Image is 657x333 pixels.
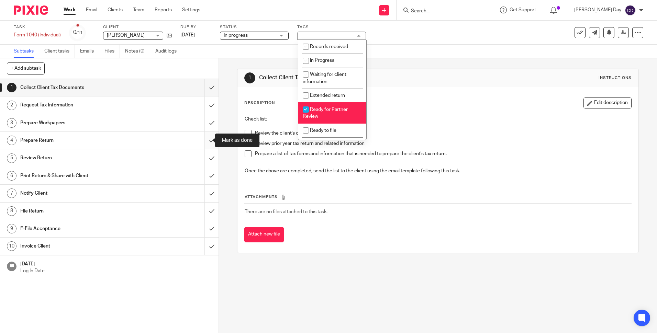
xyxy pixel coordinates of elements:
[180,33,195,37] span: [DATE]
[104,45,120,58] a: Files
[599,75,632,81] div: Instructions
[583,97,632,108] button: Edit description
[20,206,138,216] h1: File Return
[310,93,345,98] span: Extended return
[20,118,138,128] h1: Prepare Workpapers
[220,24,289,30] label: Status
[7,136,16,145] div: 4
[255,140,631,147] p: Review prior year tax return and related information
[7,83,16,92] div: 1
[255,130,631,137] p: Review the client's completed tax organizer
[20,188,138,198] h1: Notify Client
[7,171,16,181] div: 6
[20,171,138,181] h1: Print Return & Share with Client
[303,107,348,119] span: Ready for Partner Review
[20,223,138,234] h1: E-File Acceptance
[224,33,248,38] span: In progress
[14,5,48,15] img: Pixie
[86,7,97,13] a: Email
[510,8,536,12] span: Get Support
[182,7,200,13] a: Settings
[20,241,138,251] h1: Invoice Client
[180,24,211,30] label: Due by
[7,241,16,251] div: 10
[310,44,348,49] span: Records received
[20,82,138,93] h1: Collect Client Tax Documents
[76,31,82,35] small: /11
[20,135,138,146] h1: Prepare Return
[244,100,275,106] p: Description
[303,72,346,84] span: Waiting for client information
[64,7,76,13] a: Work
[297,24,366,30] label: Tags
[108,7,123,13] a: Clients
[244,72,255,83] div: 1
[7,153,16,163] div: 5
[310,58,334,63] span: In Progress
[7,224,16,233] div: 9
[155,7,172,13] a: Reports
[410,8,472,14] input: Search
[44,45,75,58] a: Client tasks
[73,28,82,36] div: 0
[14,45,39,58] a: Subtasks
[20,267,212,274] p: Log In Date
[574,7,621,13] p: [PERSON_NAME] Day
[259,74,453,81] h1: Collect Client Tax Documents
[20,259,212,267] h1: [DATE]
[310,128,336,133] span: Ready to file
[7,118,16,128] div: 3
[107,33,145,38] span: [PERSON_NAME]
[255,150,631,157] p: Prepare a list of tax forms and information that is needed to prepare the client's tax return.
[20,153,138,163] h1: Review Return
[80,45,99,58] a: Emails
[245,168,631,174] p: Once the above are completed, send the list to the client using the email template following this...
[245,116,631,123] p: Check list:
[155,45,182,58] a: Audit logs
[625,5,636,16] img: svg%3E
[14,24,61,30] label: Task
[7,206,16,216] div: 8
[14,32,61,38] div: Form 1040 (Individual)
[245,195,278,199] span: Attachments
[133,7,144,13] a: Team
[20,100,138,110] h1: Request Tax Information
[7,62,45,74] button: + Add subtask
[103,24,172,30] label: Client
[7,101,16,110] div: 2
[244,227,284,242] button: Attach new file
[7,188,16,198] div: 7
[125,45,150,58] a: Notes (0)
[245,209,327,214] span: There are no files attached to this task.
